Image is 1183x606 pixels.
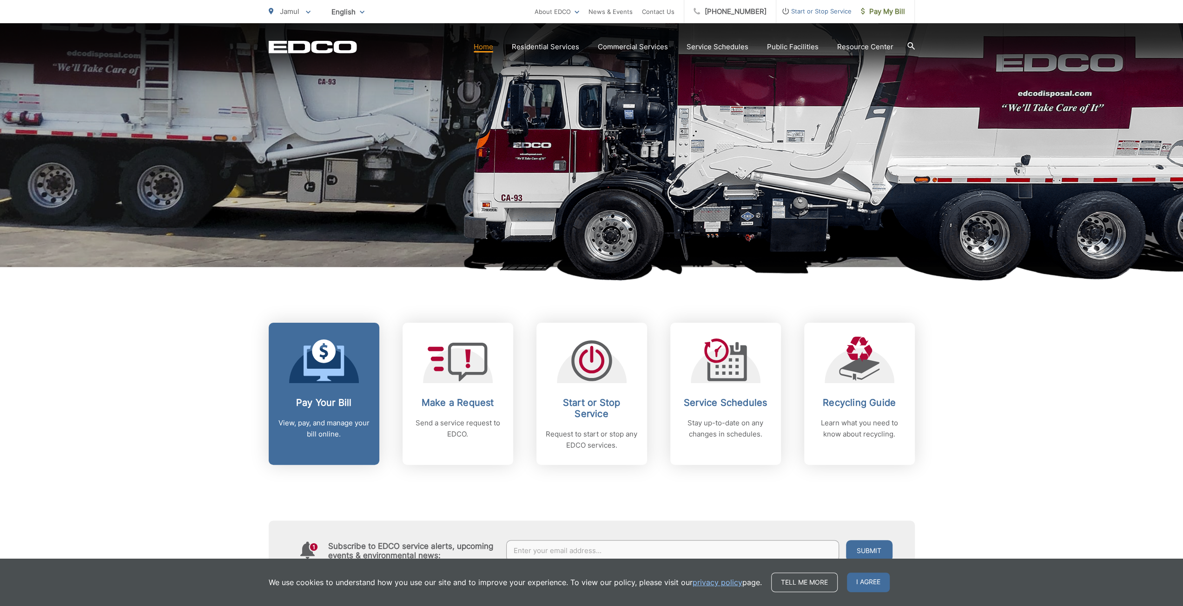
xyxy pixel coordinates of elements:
[546,397,638,419] h2: Start or Stop Service
[837,41,893,52] a: Resource Center
[269,577,762,588] p: We use cookies to understand how you use our site and to improve your experience. To view our pol...
[278,417,370,440] p: View, pay, and manage your bill online.
[280,7,299,16] span: Jamul
[403,323,513,465] a: Make a Request Send a service request to EDCO.
[687,41,748,52] a: Service Schedules
[670,323,781,465] a: Service Schedules Stay up-to-date on any changes in schedules.
[861,6,905,17] span: Pay My Bill
[680,417,772,440] p: Stay up-to-date on any changes in schedules.
[278,397,370,408] h2: Pay Your Bill
[680,397,772,408] h2: Service Schedules
[506,540,839,561] input: Enter your email address...
[474,41,493,52] a: Home
[588,6,633,17] a: News & Events
[813,417,905,440] p: Learn what you need to know about recycling.
[847,573,890,592] span: I agree
[535,6,579,17] a: About EDCO
[598,41,668,52] a: Commercial Services
[767,41,819,52] a: Public Facilities
[512,41,579,52] a: Residential Services
[642,6,674,17] a: Contact Us
[804,323,915,465] a: Recycling Guide Learn what you need to know about recycling.
[813,397,905,408] h2: Recycling Guide
[693,577,742,588] a: privacy policy
[771,573,838,592] a: Tell me more
[324,4,371,20] span: English
[269,40,357,53] a: EDCD logo. Return to the homepage.
[269,323,379,465] a: Pay Your Bill View, pay, and manage your bill online.
[412,397,504,408] h2: Make a Request
[412,417,504,440] p: Send a service request to EDCO.
[846,540,892,561] button: Submit
[328,541,497,560] h4: Subscribe to EDCO service alerts, upcoming events & environmental news:
[546,429,638,451] p: Request to start or stop any EDCO services.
